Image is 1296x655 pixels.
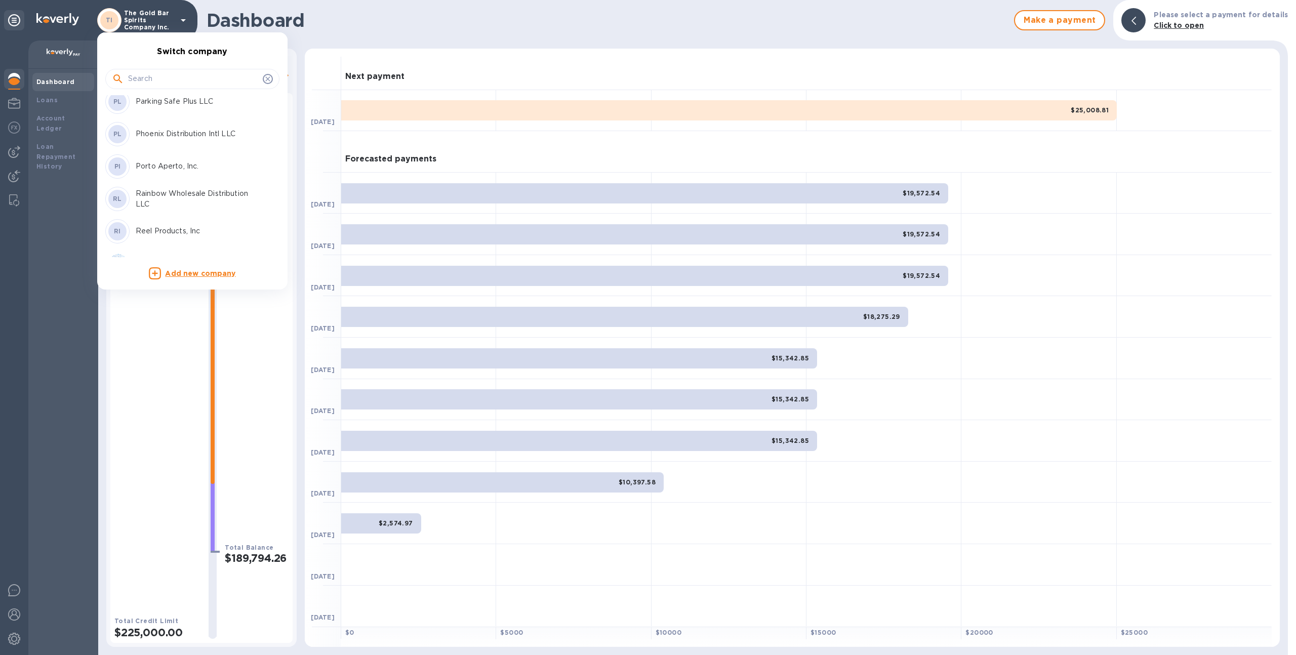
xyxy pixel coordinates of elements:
b: RL [113,195,122,202]
p: Rainbow Wholesale Distribution LLC [136,188,263,210]
input: Search [128,71,259,87]
p: Reel Products, Inc [136,226,263,236]
p: Phoenix Distribution Intl LLC [136,129,263,139]
b: RI [114,227,121,235]
p: Porto Aperto, Inc. [136,161,263,172]
p: Add new company [165,268,235,279]
p: Parking Safe Plus LLC [136,96,263,107]
b: PI [114,162,121,170]
b: PL [113,98,122,105]
b: PL [113,130,122,138]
